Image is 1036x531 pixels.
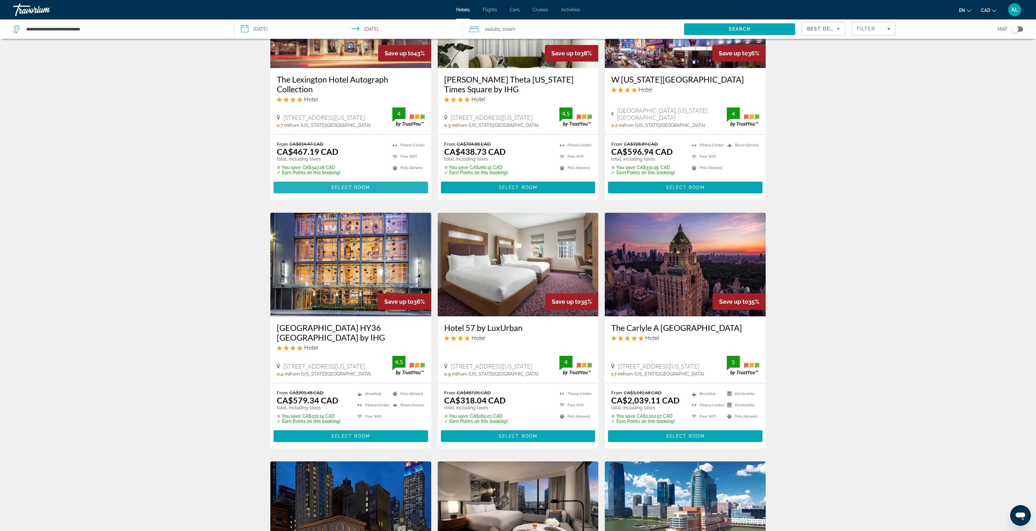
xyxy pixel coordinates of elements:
span: 2 [485,25,500,34]
ins: CA$318.04 CAD [444,395,506,405]
button: User Menu [1006,3,1023,17]
p: total, including taxes [277,405,341,410]
span: Hotel [304,344,318,351]
li: Pets Allowed [557,164,592,172]
span: Hotels [456,7,470,12]
img: TrustYou guest rating badge [727,356,759,375]
p: CA$322.14 CAD [277,413,341,419]
li: Free WiFi [689,412,724,421]
del: CA$928.89 CAD [624,141,658,147]
del: CA$3,141.68 CAD [624,390,661,395]
li: Fitness Center [689,141,724,149]
p: ✓ Earn Points on this booking! [277,419,341,424]
ins: CA$579.34 CAD [277,395,338,405]
li: Free WiFi [389,153,425,161]
span: 0.3 mi [444,123,457,128]
button: Change language [959,6,971,15]
p: total, including taxes [444,405,508,410]
button: Filters [852,22,895,36]
span: Map [997,25,1007,34]
span: Select Room [499,434,537,439]
a: [GEOGRAPHIC_DATA] HY36 [GEOGRAPHIC_DATA] by IHG [277,323,425,342]
span: [STREET_ADDRESS][US_STATE] [618,363,699,370]
li: Free WiFi [557,153,592,161]
a: Select Room [441,183,595,190]
div: 4 [559,358,572,366]
li: Fitness Center [689,401,724,409]
span: Select Room [666,185,705,190]
img: Crowne Plaza HY36 Midtown Manhattan by IHG [270,213,431,316]
del: CA$901.48 CAD [289,390,323,395]
span: Save up to [551,50,580,57]
button: Select Room [441,182,595,193]
span: Save up to [552,298,581,305]
div: 5 [727,358,740,366]
ins: CA$438.73 CAD [444,147,506,156]
a: Select Room [441,432,595,439]
span: Hotel [645,334,659,341]
span: [STREET_ADDRESS][US_STATE] [283,363,365,370]
p: CA$1,102.57 CAD [611,413,680,419]
span: Save up to [719,50,748,57]
p: CA$347.28 CAD [277,165,341,170]
a: Select Room [274,432,428,439]
a: The Carlyle A [GEOGRAPHIC_DATA] [611,323,759,333]
ins: CA$467.19 CAD [277,147,338,156]
mat-select: Sort by [807,25,840,33]
p: ✓ Earn Points on this booking! [277,170,341,175]
span: [STREET_ADDRESS][US_STATE] [451,114,532,121]
a: Select Room [608,183,762,190]
a: Select Room [608,432,762,439]
span: Save up to [719,298,748,305]
span: from [US_STATE][GEOGRAPHIC_DATA] [457,371,538,377]
span: [STREET_ADDRESS][US_STATE] [451,363,532,370]
span: Select Room [331,434,370,439]
button: Toggle map [1007,26,1023,32]
span: ✮ You save [444,165,468,170]
span: Select Room [331,185,370,190]
span: Save up to [384,298,413,305]
del: CA$487.05 CAD [457,390,491,395]
span: [STREET_ADDRESS][US_STATE] [283,114,365,121]
button: Change currency [981,6,997,15]
span: AL [1011,6,1019,13]
button: Travelers: 2 adults, 0 children [463,19,684,39]
li: Pets Allowed [557,412,592,421]
p: ✓ Earn Points on this booking! [444,419,508,424]
button: Select Room [608,430,762,442]
div: 5 star Hotel [611,334,759,341]
a: Activities [561,7,580,12]
span: from [US_STATE][GEOGRAPHIC_DATA] [623,371,704,377]
span: Save up to [385,50,414,57]
span: 0.4 mi [277,371,290,377]
span: Hotel [471,96,485,103]
span: ✮ You save [277,413,301,419]
p: ✓ Earn Points on this booking! [611,419,680,424]
p: ✓ Earn Points on this booking! [611,170,675,175]
div: 35% [545,293,598,310]
span: from [US_STATE][GEOGRAPHIC_DATA] [624,123,705,128]
iframe: Button to launch messaging window, conversation in progress [1010,505,1031,526]
p: total, including taxes [277,156,341,162]
input: Search hotel destination [26,24,224,34]
span: 1.7 mi [611,371,623,377]
img: TrustYou guest rating badge [559,356,592,375]
li: Room Service [724,141,759,149]
span: Filter [857,26,875,31]
li: Fitness Center [354,401,389,409]
div: 4.5 [392,358,405,366]
a: [PERSON_NAME] Theta [US_STATE] Times Square by IHG [444,74,592,94]
div: 4 star Hotel [611,86,759,93]
span: From [611,390,622,395]
li: Free WiFi [557,401,592,409]
div: 4 star Hotel [444,334,592,341]
h3: The Lexington Hotel Autograph Collection [277,74,425,94]
div: 4.5 [559,110,572,118]
li: Pets Allowed [689,164,724,172]
div: 4 [392,110,405,118]
a: W [US_STATE][GEOGRAPHIC_DATA] [611,74,759,84]
a: Select Room [274,183,428,190]
span: from [US_STATE][GEOGRAPHIC_DATA] [457,123,538,128]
